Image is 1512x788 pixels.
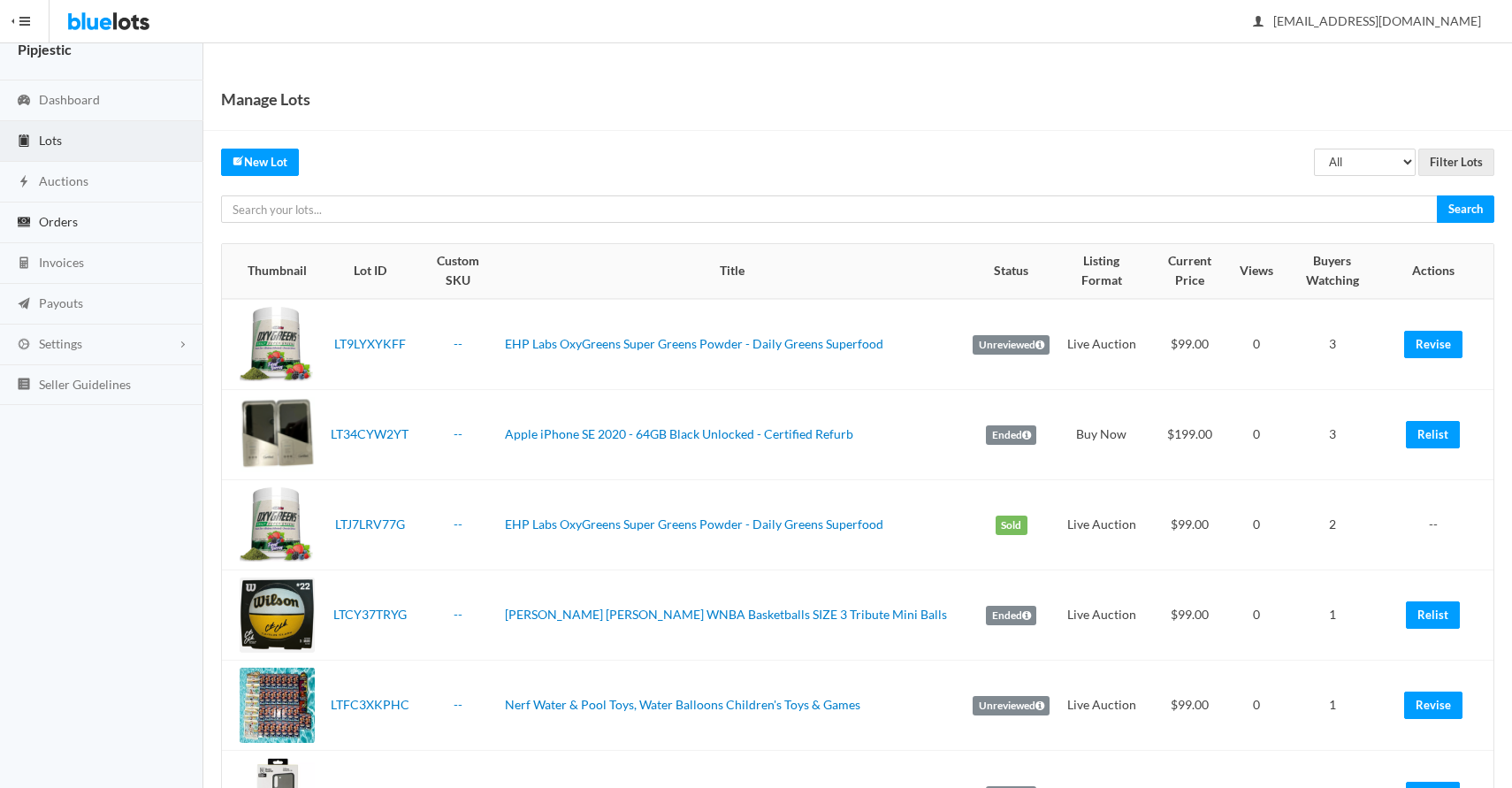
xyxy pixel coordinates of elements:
[1280,661,1383,751] td: 1
[1384,480,1493,570] td: --
[505,426,853,441] a: Apple iPhone SE 2020 - 64GB Black Unlocked - Certified Refurb
[15,134,33,150] ion-icon: clipboard
[1404,692,1462,719] a: Revise
[1057,480,1146,570] td: Live Auction
[221,149,299,176] a: createNew Lot
[986,606,1036,625] label: Ended
[1280,390,1383,480] td: 3
[1437,195,1494,223] input: Search
[454,516,462,532] a: --
[39,295,83,310] span: Payouts
[221,195,1438,223] input: Search your lots...
[1280,299,1383,390] td: 3
[1057,299,1146,390] td: Live Auction
[1146,299,1233,390] td: $99.00
[1280,570,1383,661] td: 1
[1146,570,1233,661] td: $99.00
[505,607,947,622] a: [PERSON_NAME] [PERSON_NAME] WNBA Basketballs SIZE 3 Tribute Mini Balls
[1057,570,1146,661] td: Live Auction
[15,337,33,354] ion-icon: cog
[221,86,310,112] h1: Manage Lots
[498,244,966,299] th: Title
[1233,570,1280,661] td: 0
[1254,13,1481,28] span: [EMAIL_ADDRESS][DOMAIN_NAME]
[505,516,883,532] a: EHP Labs OxyGreens Super Greens Powder - Daily Greens Superfood
[233,155,244,166] ion-icon: create
[39,173,88,188] span: Auctions
[1404,331,1462,358] a: Revise
[1233,480,1280,570] td: 0
[322,244,417,299] th: Lot ID
[454,426,462,441] a: --
[15,215,33,232] ion-icon: cash
[966,244,1057,299] th: Status
[335,516,405,532] a: LTJ7LRV77G
[333,607,407,622] a: LTCY37TRYG
[1057,244,1146,299] th: Listing Format
[39,133,62,148] span: Lots
[417,244,498,299] th: Custom SKU
[39,377,131,392] span: Seller Guidelines
[39,255,84,270] span: Invoices
[1233,299,1280,390] td: 0
[454,336,462,351] a: --
[39,336,82,351] span: Settings
[996,516,1027,535] label: Sold
[505,336,883,351] a: EHP Labs OxyGreens Super Greens Powder - Daily Greens Superfood
[1249,14,1267,31] ion-icon: person
[15,256,33,272] ion-icon: calculator
[331,697,409,712] a: LTFC3XKPHC
[15,377,33,394] ion-icon: list box
[1233,661,1280,751] td: 0
[334,336,406,351] a: LT9LYXYKFF
[1233,390,1280,480] td: 0
[1280,244,1383,299] th: Buyers Watching
[1406,601,1460,629] a: Relist
[1233,244,1280,299] th: Views
[18,41,72,57] strong: Pipjestic
[1418,149,1494,176] input: Filter Lots
[1057,390,1146,480] td: Buy Now
[15,93,33,110] ion-icon: speedometer
[39,92,100,107] span: Dashboard
[15,296,33,313] ion-icon: paper plane
[222,244,322,299] th: Thumbnail
[986,425,1036,445] label: Ended
[1280,480,1383,570] td: 2
[1146,480,1233,570] td: $99.00
[1146,244,1233,299] th: Current Price
[973,335,1050,355] label: Unreviewed
[1146,661,1233,751] td: $99.00
[1057,661,1146,751] td: Live Auction
[973,696,1050,715] label: Unreviewed
[1384,244,1493,299] th: Actions
[505,697,860,712] a: Nerf Water & Pool Toys, Water Balloons Children's Toys & Games
[1406,421,1460,448] a: Relist
[39,214,78,229] span: Orders
[454,697,462,712] a: --
[331,426,409,441] a: LT34CYW2YT
[1146,390,1233,480] td: $199.00
[15,174,33,191] ion-icon: flash
[454,607,462,622] a: --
